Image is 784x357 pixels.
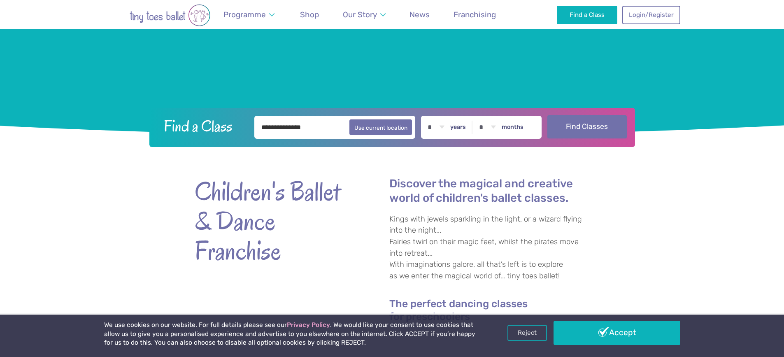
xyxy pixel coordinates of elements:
[547,115,627,138] button: Find Classes
[454,10,496,19] span: Franchising
[300,10,319,19] span: Shop
[104,321,479,348] p: We use cookies on our website. For full details please see our . We would like your consent to us...
[406,5,434,24] a: News
[554,321,680,345] a: Accept
[104,4,236,26] img: tiny toes ballet
[502,124,523,131] label: months
[450,124,466,131] label: years
[157,116,249,136] h2: Find a Class
[389,214,590,282] p: Kings with jewels sparkling in the light, or a wizard flying into the night... Fairies twirl on t...
[343,10,377,19] span: Our Story
[507,325,547,341] a: Reject
[220,5,279,24] a: Programme
[409,10,430,19] span: News
[195,177,343,266] strong: Children's Ballet & Dance Franchise
[450,5,500,24] a: Franchising
[349,119,412,135] button: Use current location
[287,321,330,329] a: Privacy Policy
[223,10,266,19] span: Programme
[339,5,389,24] a: Our Story
[622,6,680,24] a: Login/Register
[557,6,617,24] a: Find a Class
[389,312,470,323] a: for preschoolers
[389,297,590,323] h4: The perfect dancing classes
[389,177,590,205] h2: Discover the magical and creative world of children's ballet classes.
[296,5,323,24] a: Shop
